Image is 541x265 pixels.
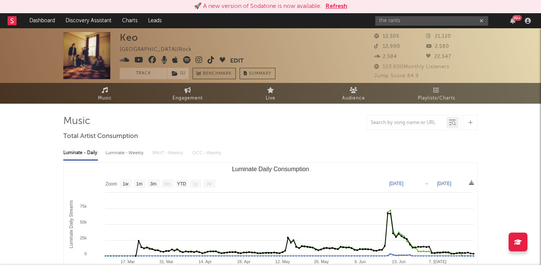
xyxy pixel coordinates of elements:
[249,72,271,76] span: Summary
[63,147,98,159] div: Luminate - Daily
[121,259,135,264] text: 17. Mar
[510,18,515,24] button: 99+
[167,68,189,79] span: ( 1 )
[167,68,189,79] button: (1)
[80,236,87,240] text: 25k
[193,68,236,79] a: Benchmark
[146,83,229,104] a: Engagement
[374,74,419,78] span: Jump Score: 84.9
[136,181,143,187] text: 1m
[80,220,87,224] text: 50k
[374,44,400,49] span: 12,900
[120,32,138,43] div: Keo
[105,181,117,187] text: Zoom
[84,251,87,256] text: 0
[150,181,157,187] text: 3m
[177,181,186,187] text: YTD
[164,181,171,187] text: 6m
[395,83,478,104] a: Playlists/Charts
[355,259,366,264] text: 9. Jun
[424,181,429,186] text: →
[426,54,451,59] span: 22,547
[230,56,244,66] button: Edit
[314,259,329,264] text: 26. May
[229,83,312,104] a: Live
[326,2,347,11] button: Refresh
[374,64,449,69] span: 103,600 Monthly Listeners
[120,68,167,79] button: Track
[374,34,399,39] span: 12,505
[60,13,117,28] a: Discovery Assistant
[342,94,365,103] span: Audience
[98,94,112,103] span: Music
[312,83,395,104] a: Audience
[193,181,198,187] text: 1y
[63,83,146,104] a: Music
[240,68,275,79] button: Summary
[24,13,60,28] a: Dashboard
[266,94,275,103] span: Live
[232,166,309,172] text: Luminate Daily Consumption
[173,94,203,103] span: Engagement
[199,259,212,264] text: 14. Apr
[429,259,446,264] text: 7. [DATE]
[275,259,290,264] text: 12. May
[120,45,200,54] div: [GEOGRAPHIC_DATA] | Rock
[194,2,322,11] div: 🚀 A new version of Sodatone is now available.
[512,15,522,21] div: 99 +
[426,44,449,49] span: 2,580
[437,181,451,186] text: [DATE]
[237,259,251,264] text: 28. Apr
[123,181,129,187] text: 1w
[63,132,138,141] span: Total Artist Consumption
[117,13,143,28] a: Charts
[159,259,174,264] text: 31. Mar
[389,181,403,186] text: [DATE]
[105,147,145,159] div: Luminate - Weekly
[375,16,488,26] input: Search for artists
[80,204,87,208] text: 75k
[367,120,446,126] input: Search by song name or URL
[206,181,211,187] text: All
[374,54,397,59] span: 2,584
[203,69,232,78] span: Benchmark
[418,94,455,103] span: Playlists/Charts
[69,200,74,248] text: Luminate Daily Streams
[392,259,406,264] text: 23. Jun
[143,13,167,28] a: Leads
[426,34,451,39] span: 21,120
